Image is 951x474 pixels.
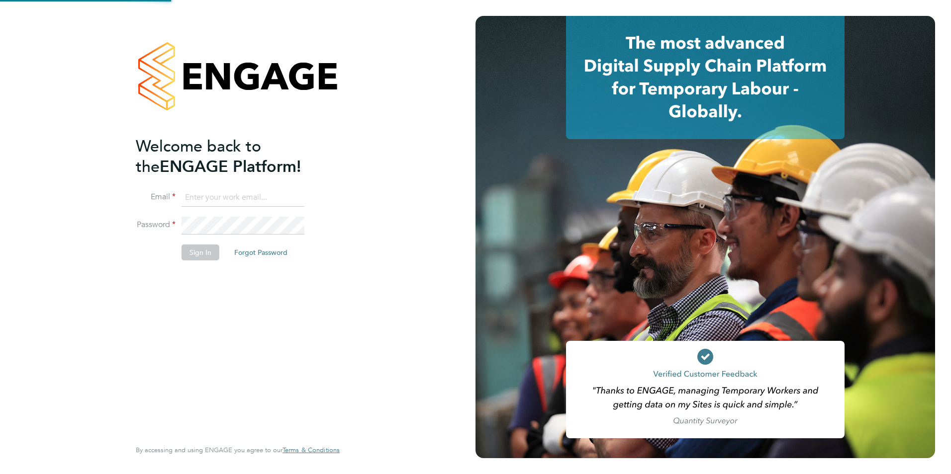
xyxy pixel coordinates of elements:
span: Terms & Conditions [283,446,340,454]
h2: ENGAGE Platform! [136,136,330,177]
button: Forgot Password [226,244,295,260]
span: By accessing and using ENGAGE you agree to our [136,446,340,454]
button: Sign In [182,244,219,260]
input: Enter your work email... [182,189,304,207]
a: Terms & Conditions [283,446,340,454]
span: Welcome back to the [136,137,261,176]
label: Email [136,192,176,202]
label: Password [136,220,176,230]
